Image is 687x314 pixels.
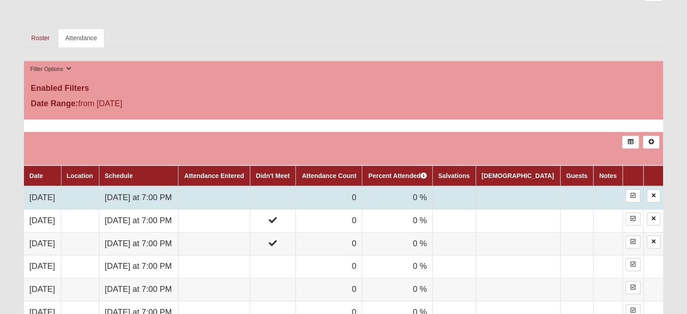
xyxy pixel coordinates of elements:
td: 0 [295,209,362,232]
a: Enter Attendance [626,235,640,248]
td: [DATE] [24,232,61,255]
td: 0 [295,232,362,255]
th: Salvations [432,165,476,186]
a: Location [67,172,93,179]
h4: Enabled Filters [31,84,656,94]
td: [DATE] [24,278,61,301]
div: from [DATE] [24,98,237,112]
a: Enter Attendance [626,281,640,294]
th: [DEMOGRAPHIC_DATA] [476,165,560,186]
a: Attendance Entered [184,172,244,179]
td: 0 % [362,209,432,232]
a: Enter Attendance [626,212,640,225]
a: Didn't Meet [256,172,290,179]
td: 0 % [362,255,432,278]
a: Attendance Count [302,172,356,179]
th: Guests [561,165,594,186]
a: Attendance [58,28,104,47]
a: Enter Attendance [626,258,640,271]
a: Delete [647,212,660,225]
td: 0 [295,186,362,209]
td: [DATE] [24,255,61,278]
td: [DATE] at 7:00 PM [99,186,178,209]
a: Percent Attended [369,172,427,179]
button: Filter Options [28,65,74,74]
a: Delete [647,189,660,202]
td: [DATE] at 7:00 PM [99,209,178,232]
label: Date Range: [31,98,78,110]
a: Alt+N [643,136,659,149]
a: Schedule [105,172,133,179]
td: [DATE] [24,209,61,232]
a: Export to Excel [622,136,639,149]
a: Enter Attendance [626,189,640,202]
td: 0 [295,278,362,301]
td: [DATE] at 7:00 PM [99,232,178,255]
a: Notes [599,172,617,179]
a: Delete [647,235,660,248]
td: [DATE] [24,186,61,209]
td: [DATE] at 7:00 PM [99,278,178,301]
td: [DATE] at 7:00 PM [99,255,178,278]
td: 0 [295,255,362,278]
a: Date [29,172,43,179]
td: 0 % [362,278,432,301]
td: 0 % [362,232,432,255]
td: 0 % [362,186,432,209]
a: Roster [24,28,57,47]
